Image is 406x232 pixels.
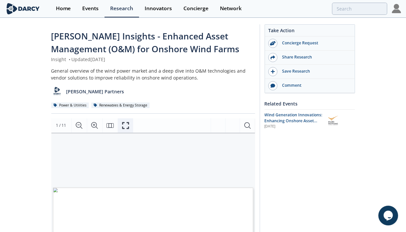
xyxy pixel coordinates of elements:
div: Concierge Request [277,40,351,46]
img: Pacific Northwest National Laboratory [327,115,339,126]
img: Profile [392,4,401,13]
div: Home [56,6,71,11]
div: Take Action [265,27,355,36]
div: [DATE] [265,124,323,129]
div: Events [83,6,99,11]
p: [PERSON_NAME] Partners [66,88,124,95]
div: Research [110,6,133,11]
div: General overview of the wind power market and a deep dive into O&M technologies and vendor soluti... [51,67,255,81]
div: Network [220,6,242,11]
span: [PERSON_NAME] Insights - Enhanced Asset Management (O&M) for Onshore Wind Farms [51,30,240,55]
img: logo-wide.svg [5,3,41,14]
div: Concierge [184,6,209,11]
input: Advanced Search [332,3,387,15]
div: Related Events [265,98,355,109]
a: Wind Generation Innovations: Enhancing Onshore Asset Performance and Enabling Offshore Networks [... [265,112,355,129]
iframe: chat widget [378,206,399,225]
div: Save Research [277,68,351,74]
span: Wind Generation Innovations: Enhancing Onshore Asset Performance and Enabling Offshore Networks [265,112,322,136]
div: Insight Updated [DATE] [51,56,255,63]
div: Renewables & Energy Storage [91,103,150,108]
div: Power & Utilities [51,103,89,108]
div: Innovators [145,6,172,11]
div: Comment [277,82,351,88]
div: Share Research [277,54,351,60]
span: • [68,56,72,62]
